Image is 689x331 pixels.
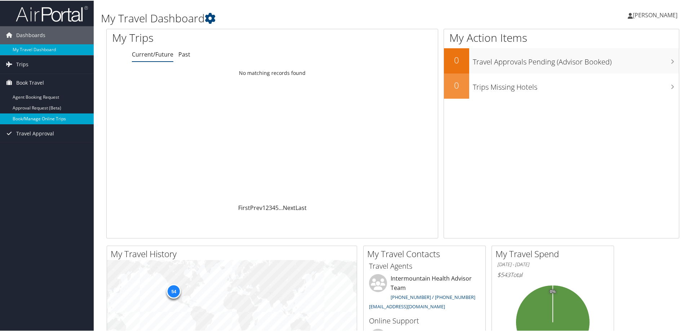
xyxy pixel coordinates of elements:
[444,73,679,98] a: 0Trips Missing Hotels
[367,247,485,259] h2: My Travel Contacts
[295,203,307,211] a: Last
[497,260,608,267] h6: [DATE] - [DATE]
[365,273,484,312] li: Intermountain Health Advisor Team
[391,293,475,300] a: [PHONE_NUMBER] / [PHONE_NUMBER]
[275,203,279,211] a: 5
[283,203,295,211] a: Next
[473,53,679,66] h3: Travel Approvals Pending (Advisor Booked)
[279,203,283,211] span: …
[550,289,556,293] tspan: 0%
[369,260,480,270] h3: Travel Agents
[112,30,294,45] h1: My Trips
[238,203,250,211] a: First
[16,124,54,142] span: Travel Approval
[444,79,469,91] h2: 0
[272,203,275,211] a: 4
[473,78,679,91] h3: Trips Missing Hotels
[444,30,679,45] h1: My Action Items
[132,50,173,58] a: Current/Future
[16,73,44,91] span: Book Travel
[269,203,272,211] a: 3
[111,247,357,259] h2: My Travel History
[107,66,438,79] td: No matching records found
[369,315,480,325] h3: Online Support
[444,48,679,73] a: 0Travel Approvals Pending (Advisor Booked)
[16,26,45,44] span: Dashboards
[101,10,490,25] h1: My Travel Dashboard
[495,247,614,259] h2: My Travel Spend
[628,4,685,25] a: [PERSON_NAME]
[633,10,677,18] span: [PERSON_NAME]
[262,203,266,211] a: 1
[178,50,190,58] a: Past
[166,283,181,298] div: 54
[250,203,262,211] a: Prev
[16,55,28,73] span: Trips
[369,303,445,309] a: [EMAIL_ADDRESS][DOMAIN_NAME]
[266,203,269,211] a: 2
[444,53,469,66] h2: 0
[16,5,88,22] img: airportal-logo.png
[497,270,510,278] span: $543
[497,270,608,278] h6: Total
